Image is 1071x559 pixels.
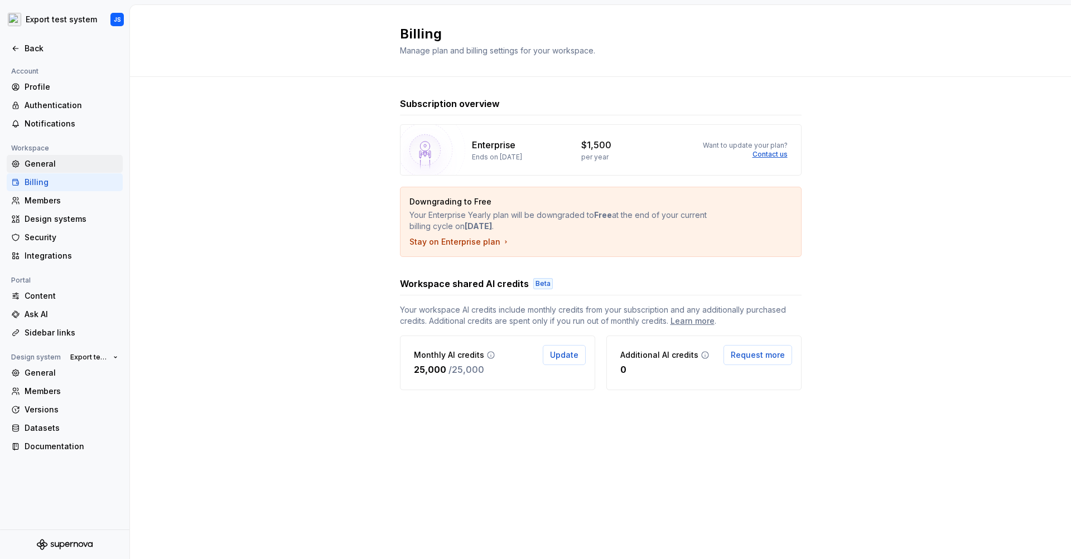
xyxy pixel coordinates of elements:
a: Notifications [7,115,123,133]
div: Beta [533,278,553,289]
div: JS [114,15,121,24]
a: Integrations [7,247,123,265]
p: Additional AI credits [620,349,698,361]
img: e5527c48-e7d1-4d25-8110-9641689f5e10.png [8,13,21,26]
div: Integrations [25,250,118,261]
a: Members [7,382,123,400]
button: Update [543,345,586,365]
button: Request more [723,345,792,365]
p: Monthly AI credits [414,349,484,361]
div: Portal [7,274,35,287]
div: Design system [7,351,65,364]
svg: Supernova Logo [37,539,93,550]
div: Documentation [25,441,118,452]
a: Versions [7,401,123,419]
h3: Workspace shared AI credits [400,277,529,290]
div: Members [25,386,118,397]
p: Downgrading to Free [409,196,714,207]
div: Billing [25,177,118,188]
p: / 25,000 [448,363,484,376]
a: Content [7,287,123,305]
a: Security [7,229,123,246]
div: Authentication [25,100,118,111]
div: Ask AI [25,309,118,320]
div: Design systems [25,213,118,225]
a: Datasets [7,419,123,437]
div: Content [25,290,118,302]
p: 0 [620,363,626,376]
strong: Free [594,210,612,220]
button: Export test systemJS [2,7,127,32]
h2: Billing [400,25,788,43]
button: Stay on Enterprise plan [409,236,510,247]
a: Billing [7,173,123,191]
a: Members [7,192,123,210]
div: Members [25,195,118,206]
p: Enterprise [472,138,515,152]
p: $1,500 [581,138,611,152]
p: 25,000 [414,363,446,376]
div: Notifications [25,118,118,129]
strong: [DATE] [465,221,492,231]
div: Back [25,43,118,54]
div: Versions [25,404,118,415]
a: Profile [7,78,123,96]
span: Request more [731,349,785,361]
p: Ends on [DATE] [472,153,522,162]
div: Datasets [25,422,118,434]
a: Design systems [7,210,123,228]
span: Export test system [70,353,109,362]
div: Profile [25,81,118,93]
p: Your Enterprise Yearly plan will be downgraded to at the end of your current billing cycle on . [409,210,714,232]
span: Manage plan and billing settings for your workspace. [400,46,595,55]
div: Export test system [26,14,97,25]
a: Authentication [7,96,123,114]
a: Learn more [670,315,715,327]
p: per year [581,153,609,162]
a: General [7,155,123,173]
h3: Subscription overview [400,97,500,110]
div: Sidebar links [25,327,118,338]
div: General [25,367,118,378]
div: Security [25,232,118,243]
a: Documentation [7,438,123,455]
a: General [7,364,123,382]
div: General [25,158,118,169]
div: Account [7,65,43,78]
a: Back [7,40,123,57]
a: Ask AI [7,305,123,323]
div: Workspace [7,142,54,155]
a: Sidebar links [7,324,123,342]
a: Contact us [752,150,788,159]
span: Your workspace AI credits include monthly credits from your subscription and any additionally pur... [400,304,802,327]
span: Update [550,349,578,361]
p: Want to update your plan? [703,141,788,150]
